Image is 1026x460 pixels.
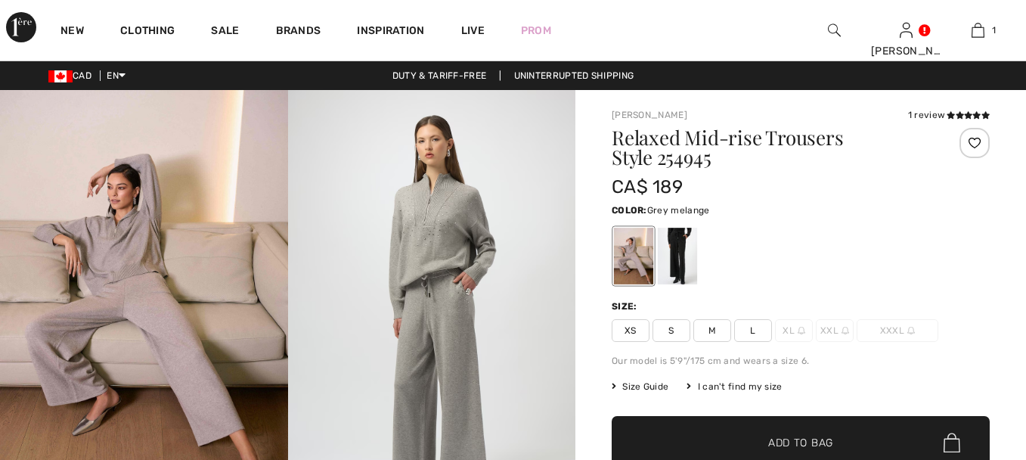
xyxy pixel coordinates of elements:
div: 1 review [908,108,990,122]
a: Sale [211,24,239,40]
a: Brands [276,24,321,40]
span: CA$ 189 [612,176,683,197]
img: search the website [828,21,841,39]
span: Size Guide [612,380,668,393]
h1: Relaxed Mid-rise Trousers Style 254945 [612,128,927,167]
span: Add to Bag [768,435,833,451]
span: XXXL [857,319,938,342]
img: ring-m.svg [798,327,805,334]
img: 1ère Avenue [6,12,36,42]
span: CAD [48,70,98,81]
span: Grey melange [647,205,710,216]
div: I can't find my size [687,380,782,393]
img: ring-m.svg [907,327,915,334]
span: XL [775,319,813,342]
span: XXL [816,319,854,342]
span: M [693,319,731,342]
span: 1 [992,23,996,37]
span: EN [107,70,126,81]
a: Clothing [120,24,175,40]
div: Our model is 5'9"/175 cm and wears a size 6. [612,354,990,368]
a: New [60,24,84,40]
a: Live [461,23,485,39]
img: Bag.svg [944,433,960,452]
span: XS [612,319,649,342]
a: 1 [943,21,1013,39]
a: Prom [521,23,551,39]
img: My Bag [972,21,984,39]
span: Inspiration [357,24,424,40]
img: My Info [900,21,913,39]
span: L [734,319,772,342]
a: Sign In [900,23,913,37]
div: Black [658,228,697,284]
div: Grey melange [614,228,653,284]
span: S [652,319,690,342]
div: Size: [612,300,640,313]
a: [PERSON_NAME] [612,110,687,120]
span: Color: [612,205,647,216]
img: Canadian Dollar [48,70,73,82]
img: ring-m.svg [842,327,849,334]
div: [PERSON_NAME] [871,43,941,59]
